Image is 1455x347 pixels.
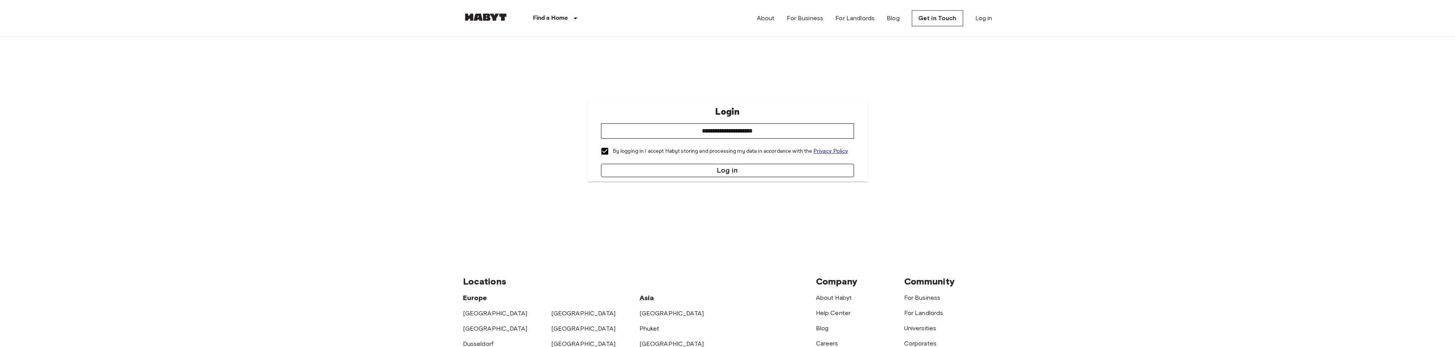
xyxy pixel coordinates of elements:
[463,13,509,21] img: Habyt
[904,309,943,317] a: For Landlords
[904,294,941,301] a: For Business
[904,276,955,287] span: Community
[639,310,704,317] a: [GEOGRAPHIC_DATA]
[551,325,616,332] a: [GEOGRAPHIC_DATA]
[814,148,848,154] a: Privacy Policy
[904,325,937,332] a: Universities
[816,276,858,287] span: Company
[816,294,852,301] a: About Habyt
[601,164,854,177] button: Log in
[463,276,506,287] span: Locations
[463,325,528,332] a: [GEOGRAPHIC_DATA]
[904,340,937,347] a: Corporates
[551,310,616,317] a: [GEOGRAPHIC_DATA]
[912,10,963,26] a: Get in Touch
[975,14,992,23] a: Log in
[887,14,900,23] a: Blog
[816,325,829,332] a: Blog
[533,14,568,23] p: Find a Home
[787,14,823,23] a: For Business
[715,105,739,119] p: Login
[757,14,775,23] a: About
[639,325,660,332] a: Phuket
[835,14,875,23] a: For Landlords
[463,310,528,317] a: [GEOGRAPHIC_DATA]
[816,340,838,347] a: Careers
[639,294,654,302] span: Asia
[463,294,487,302] span: Europe
[816,309,851,317] a: Help Center
[613,147,848,155] p: By logging in I accept Habyt storing and processing my data in accordance with the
